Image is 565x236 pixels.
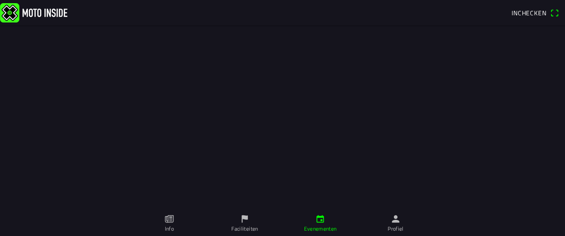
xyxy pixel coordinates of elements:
[164,214,174,224] ion-icon: paper
[388,225,404,233] ion-label: Profiel
[165,225,174,233] ion-label: Info
[240,214,250,224] ion-icon: flag
[231,225,258,233] ion-label: Faciliteiten
[315,214,325,224] ion-icon: calendar
[304,225,337,233] ion-label: Evenementen
[512,8,547,18] span: Inchecken
[507,5,563,20] a: Incheckenqr scanner
[391,214,401,224] ion-icon: person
